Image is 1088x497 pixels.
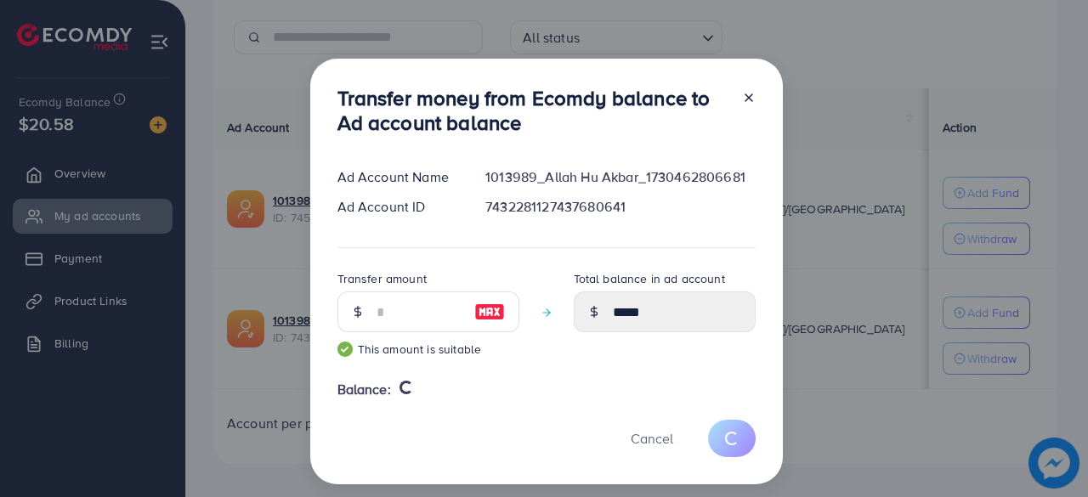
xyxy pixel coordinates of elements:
[574,270,725,287] label: Total balance in ad account
[474,302,505,322] img: image
[324,197,473,217] div: Ad Account ID
[337,341,519,358] small: This amount is suitable
[609,420,694,456] button: Cancel
[337,380,391,399] span: Balance:
[337,270,427,287] label: Transfer amount
[472,197,768,217] div: 7432281127437680641
[472,167,768,187] div: 1013989_Allah Hu Akbar_1730462806681
[324,167,473,187] div: Ad Account Name
[337,342,353,357] img: guide
[631,429,673,448] span: Cancel
[337,86,728,135] h3: Transfer money from Ecomdy balance to Ad account balance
